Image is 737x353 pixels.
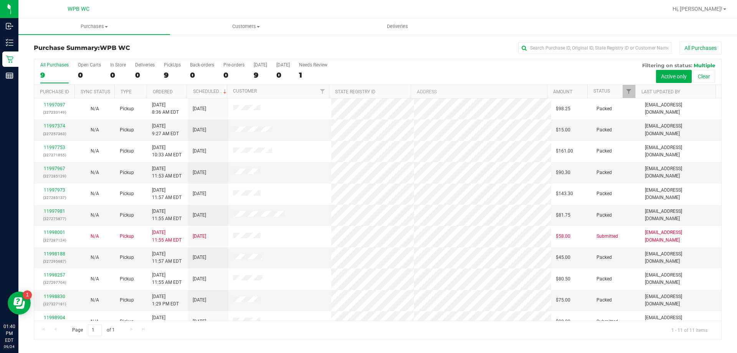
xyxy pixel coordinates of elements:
span: [DATE] 1:29 PM EDT [152,293,179,308]
span: [DATE] [193,318,206,325]
input: 1 [88,324,102,336]
span: Not Applicable [91,212,99,218]
span: Purchases [18,23,170,30]
span: Not Applicable [91,297,99,303]
button: N/A [91,190,99,197]
span: [EMAIL_ADDRESS][DOMAIN_NAME] [645,250,717,265]
span: Submitted [597,233,618,240]
span: Customers [170,23,321,30]
span: [DATE] 10:33 AM EDT [152,144,182,159]
span: Hi, [PERSON_NAME]! [673,6,722,12]
span: [EMAIL_ADDRESS][DOMAIN_NAME] [645,123,717,137]
span: $90.00 [556,318,570,325]
a: 11998904 [44,315,65,320]
span: [DATE] 9:27 AM EDT [152,123,179,137]
div: 0 [78,71,101,80]
span: [DATE] 8:36 AM EDT [152,101,179,116]
p: (327295687) [39,258,70,265]
span: [DATE] [193,126,206,134]
div: Back-orders [190,62,214,68]
p: (327285137) [39,194,70,201]
span: Filtering on status: [642,62,692,68]
h3: Purchase Summary: [34,45,263,51]
span: Page of 1 [66,324,121,336]
div: 0 [110,71,126,80]
a: Filter [316,85,329,98]
button: N/A [91,318,99,325]
a: 11997753 [44,145,65,150]
inline-svg: Reports [6,72,13,80]
div: Open Carts [78,62,101,68]
a: Purchases [18,18,170,35]
span: Not Applicable [91,276,99,282]
p: 01:40 PM EDT [3,323,15,344]
p: (327275877) [39,215,70,222]
div: 0 [223,71,245,80]
span: Not Applicable [91,319,99,324]
span: Packed [597,105,612,113]
span: [EMAIL_ADDRESS][DOMAIN_NAME] [645,187,717,201]
iframe: Resource center unread badge [23,290,32,300]
span: [EMAIL_ADDRESS][DOMAIN_NAME] [645,314,717,329]
span: [DATE] 11:55 AM EDT [152,208,182,222]
span: Pickup [120,105,134,113]
button: Active only [656,70,692,83]
a: 11998830 [44,294,65,299]
p: (327327181) [39,300,70,308]
span: $143.30 [556,190,573,197]
span: Packed [597,297,612,304]
div: 9 [254,71,267,80]
inline-svg: Retail [6,55,13,63]
a: Customer [233,88,257,94]
button: N/A [91,126,99,134]
button: N/A [91,275,99,283]
span: [DATE] [193,254,206,261]
span: Pickup [120,190,134,197]
span: $90.30 [556,169,570,176]
span: Not Applicable [91,234,99,239]
div: All Purchases [40,62,69,68]
div: 0 [190,71,214,80]
span: Packed [597,254,612,261]
span: Pickup [120,233,134,240]
a: Type [121,89,132,94]
a: 11998001 [44,230,65,235]
span: [DATE] [193,233,206,240]
span: 1 - 11 of 11 items [665,324,714,336]
div: 9 [164,71,181,80]
a: 11997374 [44,123,65,129]
div: Pre-orders [223,62,245,68]
span: [DATE] [193,169,206,176]
button: N/A [91,105,99,113]
span: [EMAIL_ADDRESS][DOMAIN_NAME] [645,293,717,308]
p: (327257363) [39,130,70,138]
a: 11997973 [44,187,65,193]
a: 11997097 [44,102,65,108]
p: (327271855) [39,151,70,159]
span: $98.25 [556,105,570,113]
a: Ordered [153,89,173,94]
span: WPB WC [68,6,89,12]
a: Customers [170,18,322,35]
span: $81.75 [556,212,570,219]
span: [DATE] 11:55 AM EDT [152,272,182,286]
span: Not Applicable [91,127,99,133]
a: Sync Status [81,89,110,94]
span: Pickup [120,212,134,219]
span: Not Applicable [91,170,99,175]
span: Pickup [120,147,134,155]
span: $75.00 [556,297,570,304]
button: All Purchases [679,41,722,55]
span: [EMAIL_ADDRESS][DOMAIN_NAME] [645,101,717,116]
div: Needs Review [299,62,327,68]
p: (327297704) [39,279,70,286]
span: Pickup [120,254,134,261]
button: N/A [91,212,99,219]
span: [EMAIL_ADDRESS][DOMAIN_NAME] [645,229,717,244]
a: Filter [623,85,635,98]
span: [EMAIL_ADDRESS][DOMAIN_NAME] [645,165,717,180]
span: $161.00 [556,147,573,155]
input: Search Purchase ID, Original ID, State Registry ID or Customer Name... [518,42,672,54]
span: $80.50 [556,275,570,283]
